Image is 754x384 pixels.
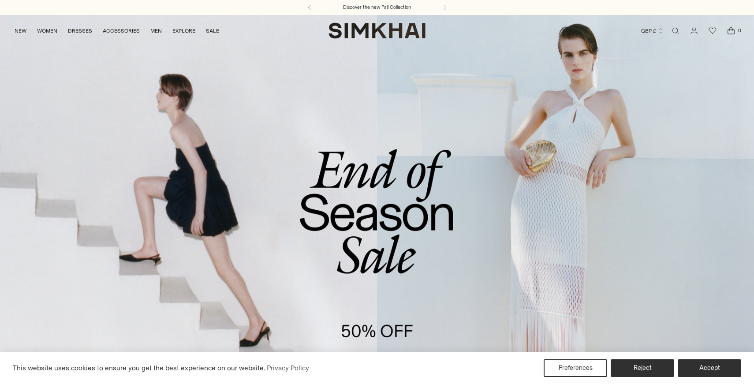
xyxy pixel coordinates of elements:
a: Open cart modal [722,22,740,40]
a: Privacy Policy (opens in a new tab) [265,362,310,375]
a: ACCESSORIES [103,21,140,41]
a: Wishlist [704,22,721,40]
a: NEW [15,21,26,41]
span: 0 [735,26,743,34]
a: MEN [150,21,162,41]
a: Open search modal [667,22,684,40]
span: This website uses cookies to ensure you get the best experience on our website. [13,364,265,372]
a: WOMEN [37,21,57,41]
a: EXPLORE [172,21,195,41]
a: DRESSES [68,21,92,41]
button: GBP £ [641,21,664,41]
button: Accept [678,359,741,377]
a: SALE [206,21,219,41]
a: Discover the new Fall Collection [343,4,411,11]
a: Go to the account page [685,22,703,40]
a: SIMKHAI [328,22,426,39]
button: Reject [611,359,674,377]
button: Preferences [544,359,607,377]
